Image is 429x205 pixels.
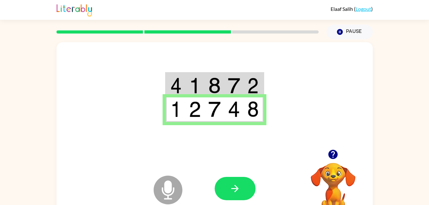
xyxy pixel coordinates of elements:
[247,101,259,117] img: 8
[57,3,92,17] img: Literably
[356,6,371,12] a: Logout
[208,78,220,94] img: 8
[170,78,182,94] img: 4
[189,101,201,117] img: 2
[331,6,373,12] div: ( )
[247,78,259,94] img: 2
[228,101,240,117] img: 4
[326,25,373,39] button: Pause
[208,101,220,117] img: 7
[228,78,240,94] img: 7
[189,78,201,94] img: 1
[331,6,354,12] span: Elaaf Salih
[170,101,182,117] img: 1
